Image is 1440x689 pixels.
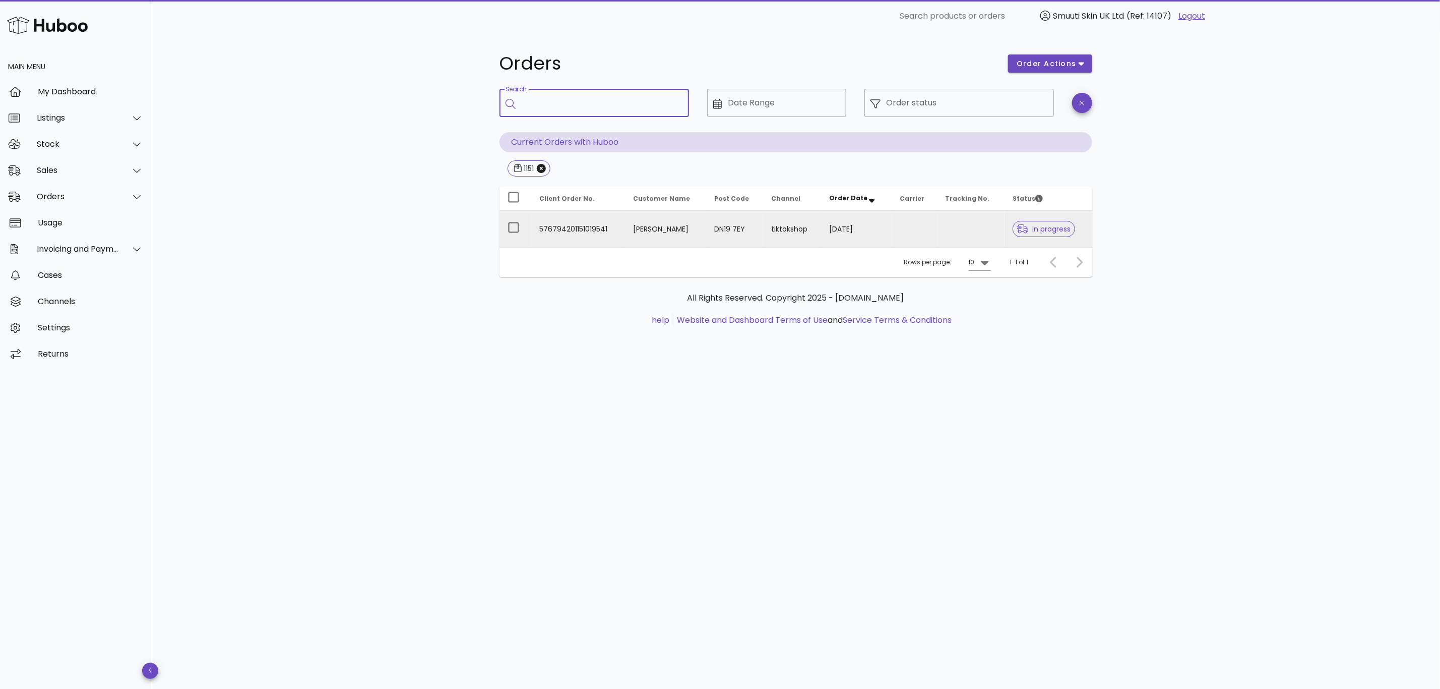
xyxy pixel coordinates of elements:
[37,139,119,149] div: Stock
[706,187,763,211] th: Post Code
[1126,10,1171,22] span: (Ref: 14107)
[38,349,143,359] div: Returns
[38,323,143,332] div: Settings
[937,187,1005,211] th: Tracking No.
[522,163,534,174] div: 1151
[946,194,990,203] span: Tracking No.
[677,314,828,326] a: Website and Dashboard Terms of Use
[37,244,119,254] div: Invoicing and Payments
[7,14,88,36] img: Huboo Logo
[763,187,822,211] th: Channel
[763,211,822,247] td: tiktokshop
[625,187,706,211] th: Customer Name
[969,258,975,267] div: 10
[1178,10,1205,22] a: Logout
[38,297,143,306] div: Channels
[499,54,996,73] h1: Orders
[829,194,867,202] span: Order Date
[706,211,763,247] td: DN19 7EY
[37,113,119,123] div: Listings
[38,218,143,227] div: Usage
[508,292,1084,304] p: All Rights Reserved. Copyright 2025 - [DOMAIN_NAME]
[633,194,690,203] span: Customer Name
[1005,187,1092,211] th: Status
[904,248,991,277] div: Rows per page:
[1053,10,1124,22] span: Smuuti Skin UK Ltd
[892,187,937,211] th: Carrier
[821,187,892,211] th: Order Date: Sorted descending. Activate to remove sorting.
[1010,258,1029,267] div: 1-1 of 1
[37,192,119,201] div: Orders
[506,86,527,93] label: Search
[38,270,143,280] div: Cases
[843,314,952,326] a: Service Terms & Conditions
[771,194,800,203] span: Channel
[532,211,625,247] td: 576794201151019541
[821,211,892,247] td: [DATE]
[1016,59,1077,69] span: order actions
[540,194,595,203] span: Client Order No.
[38,87,143,96] div: My Dashboard
[969,254,991,270] div: 10Rows per page:
[900,194,925,203] span: Carrier
[673,314,952,326] li: and
[1008,54,1092,73] button: order actions
[714,194,749,203] span: Post Code
[652,314,669,326] a: help
[1017,225,1071,233] span: in progress
[1013,194,1043,203] span: Status
[532,187,625,211] th: Client Order No.
[625,211,706,247] td: [PERSON_NAME]
[37,165,119,175] div: Sales
[537,164,546,173] button: Close
[499,132,1092,152] p: Current Orders with Huboo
